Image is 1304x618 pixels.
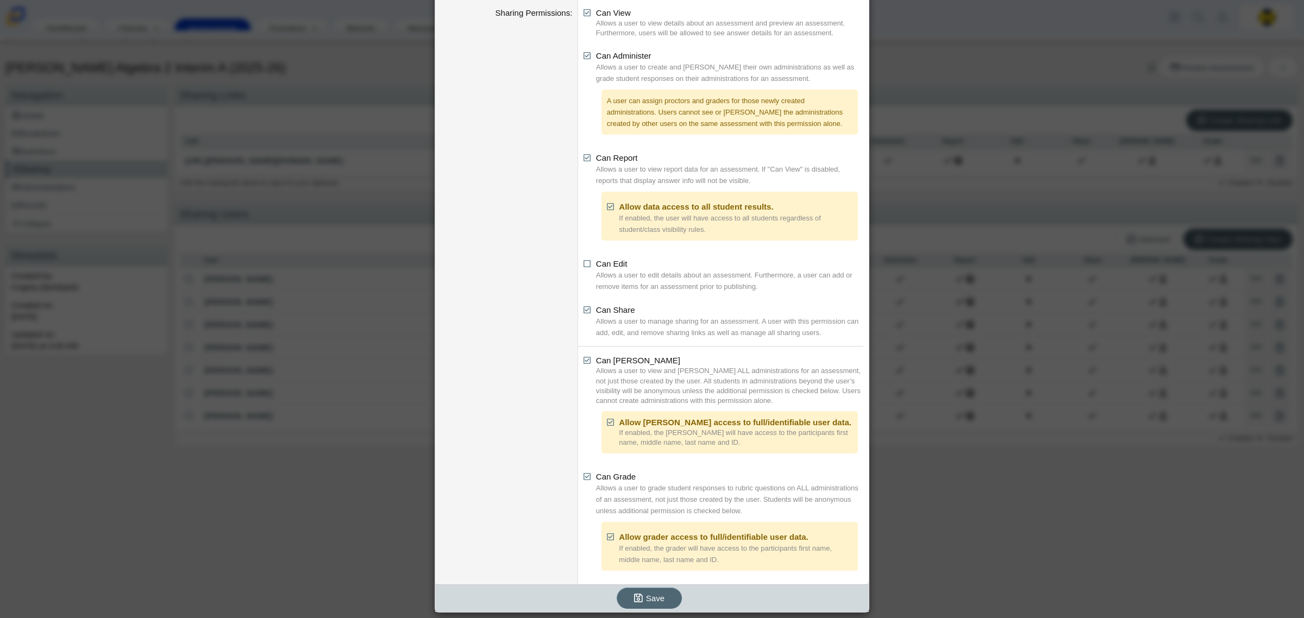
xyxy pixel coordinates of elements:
dfn: If enabled, the [PERSON_NAME] will have access to the participants first name, middle name, last ... [619,428,852,447]
div: A user can assign proctors and graders for those newly created administrations. Users cannot see ... [601,90,858,135]
span: Can View [596,8,631,17]
span: Can Administer [596,51,651,60]
dfn: Allows a user to manage sharing for an assessment. A user with this permission can add, edit, and... [596,316,863,338]
span: Save [646,594,664,603]
span: Can Report [596,153,638,162]
span: Can Grade [596,472,636,481]
span: Can Share [596,305,635,314]
dfn: Allows a user to edit details about an assessment. Furthermore, a user can add or remove items fo... [596,269,863,292]
dfn: Allows a user to create and [PERSON_NAME] their own administrations as well as grade student resp... [596,61,863,135]
label: Sharing Permissions [496,8,573,17]
b: Allow data access to all student results. [619,202,773,211]
dfn: If enabled, the user will have access to all students regardless of student/class visibility rules. [619,212,852,235]
b: Allow [PERSON_NAME] access to full/identifiable user data. [619,418,851,427]
span: Can Edit [596,259,628,268]
dfn: Allows a user to view and [PERSON_NAME] ALL administrations for an assessment, not just those cre... [596,366,863,406]
dfn: If enabled, the grader will have access to the participants first name, middle name, last name an... [619,543,852,565]
button: Save [617,588,682,609]
dfn: Allows a user to grade student responses to rubric questions on ALL administrations of an assessm... [596,482,863,516]
dfn: Allows a user to view details about an assessment and preview an assessment. Furthermore, users w... [596,18,863,38]
b: Allow grader access to full/identifiable user data. [619,532,808,541]
span: Can [PERSON_NAME] [596,356,680,365]
dfn: Allows a user to view report data for an assessment. If "Can View" is disabled, reports that disp... [596,163,863,186]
